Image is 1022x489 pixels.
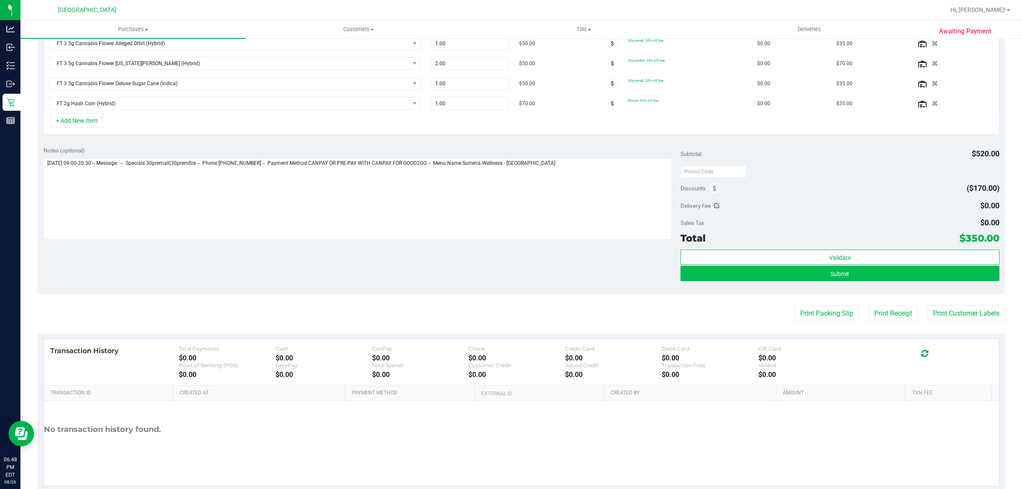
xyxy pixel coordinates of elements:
[468,354,565,362] div: $0.00
[972,149,999,158] span: $520.00
[49,58,410,69] span: FT 3.5g Cannabis Flower [US_STATE][PERSON_NAME] (Hybrid)
[431,58,508,69] input: 2.00
[246,26,471,33] span: Customers
[836,60,853,68] span: $70.00
[950,6,1006,13] span: Hi, [PERSON_NAME]!
[795,305,859,322] button: Print Packing Slip
[680,266,999,281] button: Submit
[471,26,696,33] span: Tills
[20,26,246,33] span: Purchases
[43,147,85,154] span: Notes (optional)
[959,232,999,244] span: $350.00
[967,184,999,193] span: ($170.00)
[628,78,663,83] span: 30premall: 30% off line
[680,250,999,265] button: Validate
[180,390,342,397] a: Created At
[662,371,758,379] div: $0.00
[372,345,469,352] div: CanPay
[4,479,17,485] p: 08/26
[662,354,758,362] div: $0.00
[783,390,902,397] a: Amount
[372,354,469,362] div: $0.00
[276,345,372,352] div: Cash
[927,305,1005,322] button: Print Customer Labels
[565,354,662,362] div: $0.00
[179,371,276,379] div: $0.00
[372,362,469,368] div: Total Spendr
[431,98,508,109] input: 1.00
[757,80,770,88] span: $0.00
[6,116,15,125] inline-svg: Reports
[758,345,855,352] div: Gift Card
[6,98,15,106] inline-svg: Retail
[680,181,706,196] span: Discounts
[44,401,161,458] div: No transaction history found.
[49,57,421,70] span: NO DATA FOUND
[519,60,535,68] span: $50.00
[49,37,421,50] span: NO DATA FOUND
[49,97,421,110] span: NO DATA FOUND
[372,371,469,379] div: $0.00
[9,421,34,446] iframe: Resource center
[939,26,991,36] span: Awaiting Payment
[49,77,421,90] span: NO DATA FOUND
[519,40,535,48] span: $50.00
[50,113,103,128] button: + Add New Item
[6,43,15,52] inline-svg: Inbound
[757,40,770,48] span: $0.00
[468,345,565,352] div: Check
[628,98,658,103] span: 50coin: 50% off line
[471,20,696,38] a: Tills
[6,61,15,70] inline-svg: Inventory
[4,456,17,479] p: 06:48 PM EDT
[611,390,773,397] a: Created By
[680,165,746,178] input: Promo Code
[519,80,535,88] span: $50.00
[628,58,665,63] span: 30premfire: 30% off line
[49,98,410,109] span: FT 2g Hash Coin (Hybrid)
[757,100,770,108] span: $0.00
[980,218,999,227] span: $0.00
[565,371,662,379] div: $0.00
[697,20,922,38] a: Deliveries
[179,354,276,362] div: $0.00
[786,26,833,33] span: Deliveries
[836,80,853,88] span: $35.00
[179,362,276,368] div: Point of Banking (POB)
[49,78,410,89] span: FT 3.5g Cannabis Flower Deluxe Sugar Cane (Indica)
[50,390,170,397] a: Transaction ID
[758,354,855,362] div: $0.00
[680,150,701,157] span: Subtotal
[468,371,565,379] div: $0.00
[829,254,851,261] span: Validate
[757,60,770,68] span: $0.00
[565,362,662,368] div: Issued Credit
[680,202,711,209] span: Delivery Fee
[662,362,758,368] div: Transaction Fees
[565,345,662,352] div: Credit Card
[474,385,603,401] th: External ID
[628,38,663,43] span: 30premall: 30% off line
[431,78,508,89] input: 1.00
[680,219,704,226] span: Sales Tax
[758,371,855,379] div: $0.00
[276,371,372,379] div: $0.00
[836,100,853,108] span: $35.00
[468,362,565,368] div: Customer Credit
[6,25,15,33] inline-svg: Analytics
[431,37,508,49] input: 1.00
[912,390,988,397] a: Txn Fee
[519,100,535,108] span: $70.00
[830,270,849,277] span: Submit
[276,362,372,368] div: AeroPay
[980,201,999,210] span: $0.00
[836,40,853,48] span: $35.00
[662,345,758,352] div: Debit Card
[276,354,372,362] div: $0.00
[58,6,116,14] span: [GEOGRAPHIC_DATA]
[869,305,918,322] button: Print Receipt
[714,203,720,209] i: Edit Delivery Fee
[352,390,471,397] a: Payment Method
[758,362,855,368] div: Voided
[680,232,706,244] span: Total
